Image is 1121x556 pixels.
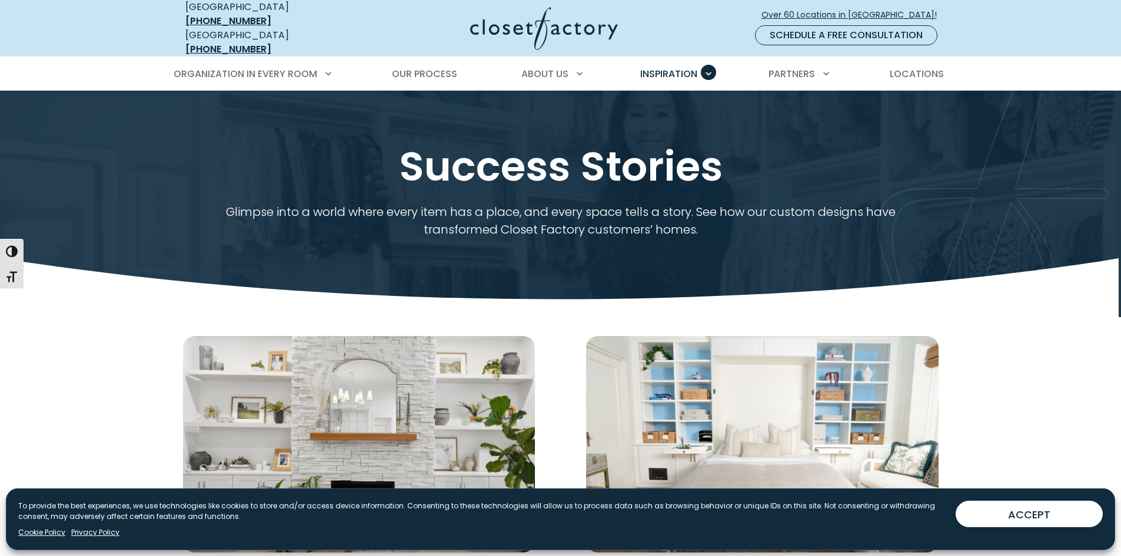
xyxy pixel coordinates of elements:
img: Wall Bed dual purpose room by Closet Factory [586,336,939,552]
span: About Us [521,67,568,81]
span: Our Process [392,67,457,81]
a: Over 60 Locations in [GEOGRAPHIC_DATA]! [761,5,947,25]
a: Privacy Policy [71,527,119,538]
nav: Primary Menu [165,58,956,91]
p: To provide the best experiences, we use technologies like cookies to store and/or access device i... [18,501,946,522]
span: Organization in Every Room [174,67,317,81]
span: Partners [769,67,815,81]
img: Closet Factory Logo [470,7,618,50]
a: [PHONE_NUMBER] [185,14,271,28]
a: Cookie Policy [18,527,65,538]
div: [GEOGRAPHIC_DATA] [185,28,356,56]
a: [PHONE_NUMBER] [185,42,271,56]
span: Inspiration [640,67,697,81]
button: ACCEPT [956,501,1103,527]
h1: Success Stories [183,144,939,189]
p: Glimpse into a world where every item has a place, and every space tells a story. See how our cus... [215,203,906,238]
img: Custom shelving in living room [183,336,535,552]
a: Schedule a Free Consultation [755,25,937,45]
span: Locations [890,67,944,81]
span: Over 60 Locations in [GEOGRAPHIC_DATA]! [761,9,946,21]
